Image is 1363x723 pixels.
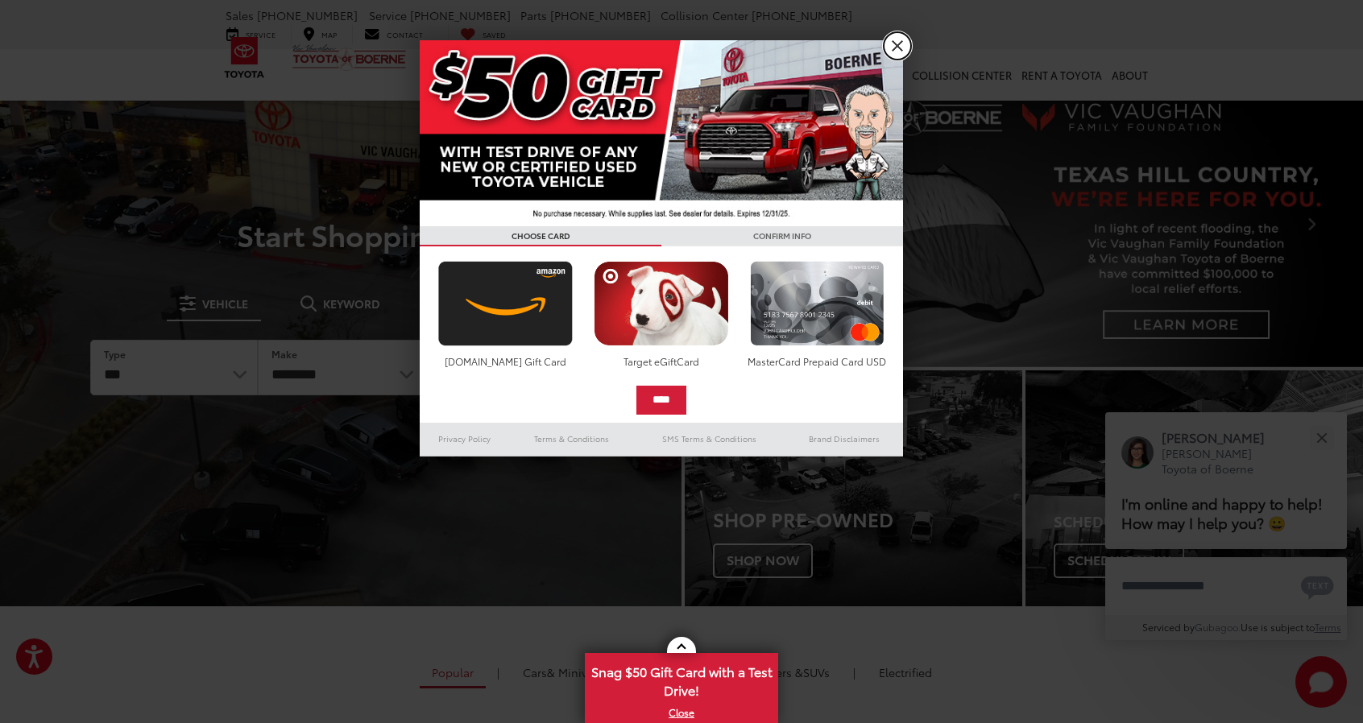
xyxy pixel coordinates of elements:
span: Snag $50 Gift Card with a Test Drive! [586,655,777,704]
img: 42635_top_851395.jpg [420,40,903,226]
a: Brand Disclaimers [785,429,903,448]
a: Terms & Conditions [510,429,633,448]
img: mastercard.png [746,261,889,346]
div: Target eGiftCard [590,354,732,368]
img: targetcard.png [590,261,732,346]
h3: CHOOSE CARD [420,226,661,246]
h3: CONFIRM INFO [661,226,903,246]
a: Privacy Policy [420,429,510,448]
div: MasterCard Prepaid Card USD [746,354,889,368]
div: [DOMAIN_NAME] Gift Card [434,354,577,368]
img: amazoncard.png [434,261,577,346]
a: SMS Terms & Conditions [633,429,785,448]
